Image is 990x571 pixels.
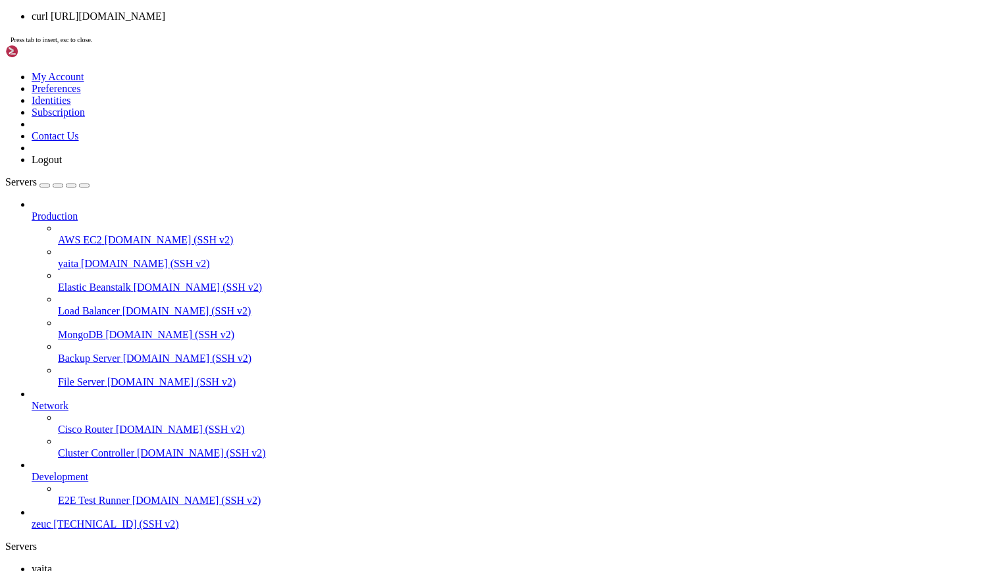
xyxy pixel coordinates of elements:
[32,400,985,412] a: Network
[58,258,78,269] span: yaita
[32,459,985,507] li: Development
[137,447,266,459] span: [DOMAIN_NAME] (SSH v2)
[32,507,985,530] li: zeuc [TECHNICAL_ID] (SSH v2)
[32,71,84,82] a: My Account
[5,307,818,318] x-row: *** System restart required ***
[58,483,985,507] li: E2E Test Runner [DOMAIN_NAME] (SSH v2)
[107,376,236,387] span: [DOMAIN_NAME] (SSH v2)
[58,270,985,293] li: Elastic Beanstalk [DOMAIN_NAME] (SSH v2)
[32,471,985,483] a: Development
[5,330,818,341] x-row: : $ curl
[32,388,985,459] li: Network
[123,353,252,364] span: [DOMAIN_NAME] (SSH v2)
[58,376,985,388] a: File Server [DOMAIN_NAME] (SSH v2)
[32,518,51,530] span: zeuc
[58,376,105,387] span: File Server
[58,447,985,459] a: Cluster Controller [DOMAIN_NAME] (SSH v2)
[58,329,103,340] span: MongoDB
[32,400,68,411] span: Network
[32,154,62,165] a: Logout
[58,305,120,316] span: Load Balancer
[58,412,985,435] li: Cisco Router [DOMAIN_NAME] (SSH v2)
[5,176,37,187] span: Servers
[32,211,985,222] a: Production
[32,199,985,388] li: Production
[5,184,818,195] x-row: [URL][DOMAIN_NAME]
[5,5,818,16] x-row: Welcome to Ubuntu 24.04.3 LTS (GNU/Linux 6.14.0-1011-aws x86_64)
[5,262,818,274] x-row: Enable ESM Apps to receive additional future security updates.
[5,162,818,173] x-row: compliance features.
[32,11,985,22] li: curl [URL][DOMAIN_NAME]
[58,329,985,341] a: MongoDB [DOMAIN_NAME] (SSH v2)
[32,107,85,118] a: Subscription
[58,258,985,270] a: yaita [DOMAIN_NAME] (SSH v2)
[5,117,818,128] x-row: Memory usage: 57% IPv4 address for enX0: [TECHNICAL_ID]
[116,424,245,435] span: [DOMAIN_NAME] (SSH v2)
[5,229,818,240] x-row: 2 updates can be applied immediately.
[32,211,78,222] span: Production
[177,330,182,341] div: (31, 29)
[105,329,234,340] span: [DOMAIN_NAME] (SSH v2)
[58,341,985,364] li: Backup Server [DOMAIN_NAME] (SSH v2)
[58,305,985,317] a: Load Balancer [DOMAIN_NAME] (SSH v2)
[58,234,985,246] a: AWS EC2 [DOMAIN_NAME] (SSH v2)
[58,495,130,506] span: E2E Test Runner
[5,274,818,285] x-row: See [URL][DOMAIN_NAME] or run: sudo pro status
[58,435,985,459] li: Cluster Controller [DOMAIN_NAME] (SSH v2)
[5,318,818,330] x-row: Last login: [DATE] from [TECHNICAL_ID]
[58,282,131,293] span: Elastic Beanstalk
[58,222,985,246] li: AWS EC2 [DOMAIN_NAME] (SSH v2)
[58,424,985,435] a: Cisco Router [DOMAIN_NAME] (SSH v2)
[134,282,263,293] span: [DOMAIN_NAME] (SSH v2)
[5,176,90,187] a: Servers
[5,45,81,58] img: Shellngn
[5,28,818,39] x-row: * Documentation: [URL][DOMAIN_NAME]
[32,83,81,94] a: Preferences
[5,128,818,139] x-row: Swap usage: 0%
[126,330,132,340] span: ~
[5,330,121,340] span: ubuntu@ip-172-31-91-17
[58,495,985,507] a: E2E Test Runner [DOMAIN_NAME] (SSH v2)
[58,424,113,435] span: Cisco Router
[5,106,818,117] x-row: Usage of /: 26.5% of 28.02GB Users logged in: 0
[32,95,71,106] a: Identities
[58,234,102,245] span: AWS EC2
[58,317,985,341] li: MongoDB [DOMAIN_NAME] (SSH v2)
[58,246,985,270] li: yaita [DOMAIN_NAME] (SSH v2)
[5,151,818,162] x-row: * Ubuntu Pro delivers the most comprehensive open source security and
[132,495,261,506] span: [DOMAIN_NAME] (SSH v2)
[105,234,234,245] span: [DOMAIN_NAME] (SSH v2)
[32,471,88,482] span: Development
[32,130,79,141] a: Contact Us
[58,353,985,364] a: Backup Server [DOMAIN_NAME] (SSH v2)
[81,258,210,269] span: [DOMAIN_NAME] (SSH v2)
[58,353,120,364] span: Backup Server
[5,240,818,251] x-row: To see these additional updates run: apt list --upgradable
[58,364,985,388] li: File Server [DOMAIN_NAME] (SSH v2)
[5,50,818,61] x-row: * Support: [URL][DOMAIN_NAME]
[5,207,818,218] x-row: Expanded Security Maintenance for Applications is not enabled.
[58,293,985,317] li: Load Balancer [DOMAIN_NAME] (SSH v2)
[11,36,92,43] span: Press tab to insert, esc to close.
[58,447,134,459] span: Cluster Controller
[32,518,985,530] a: zeuc [TECHNICAL_ID] (SSH v2)
[58,282,985,293] a: Elastic Beanstalk [DOMAIN_NAME] (SSH v2)
[5,541,985,553] div: Servers
[53,518,178,530] span: [TECHNICAL_ID] (SSH v2)
[5,72,818,84] x-row: System information as of [DATE]
[122,305,251,316] span: [DOMAIN_NAME] (SSH v2)
[5,95,818,106] x-row: System load: 0.0 Processes: 187
[5,39,818,50] x-row: * Management: [URL][DOMAIN_NAME]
